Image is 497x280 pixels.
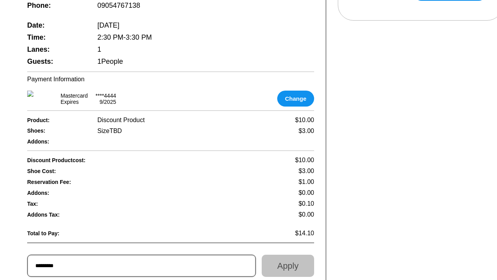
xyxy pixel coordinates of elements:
span: Tax: [27,201,85,207]
div: $3.00 [299,128,314,135]
span: Addons Tax: [27,212,85,218]
button: Change [277,91,314,107]
span: $0.00 [299,189,314,196]
span: Phone: [27,2,85,10]
span: Shoes: [27,128,85,134]
span: Addons: [27,138,85,145]
span: Addons: [27,190,85,196]
span: $1.00 [299,178,314,185]
img: card [27,91,53,107]
div: Expires [61,99,79,105]
span: Shoe Cost: [27,168,85,174]
span: $3.00 [299,168,314,175]
span: 1 [97,45,101,54]
span: $0.00 [299,211,314,218]
span: Product: [27,117,85,123]
div: Payment Information [27,76,314,83]
span: $14.10 [295,230,314,237]
span: Date: [27,21,85,30]
span: 1 People [97,58,123,66]
span: $10.00 [295,157,314,164]
div: 9 / 2025 [99,99,116,105]
span: [DATE] [97,21,120,30]
span: Reservation Fee: [27,179,171,185]
span: $0.10 [299,200,314,207]
span: Discount Product cost: [27,157,171,163]
div: Size TBD [97,128,122,135]
span: 2:30 PM - 3:30 PM [97,33,152,42]
span: Guests: [27,58,85,66]
button: Apply [262,255,314,277]
span: 09054767138 [97,2,140,10]
span: Total to Pay: [27,230,85,236]
span: Lanes: [27,45,85,54]
span: Discount Product [97,117,145,124]
span: $10.00 [295,117,314,124]
div: mastercard [61,93,88,99]
span: Time: [27,33,85,42]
